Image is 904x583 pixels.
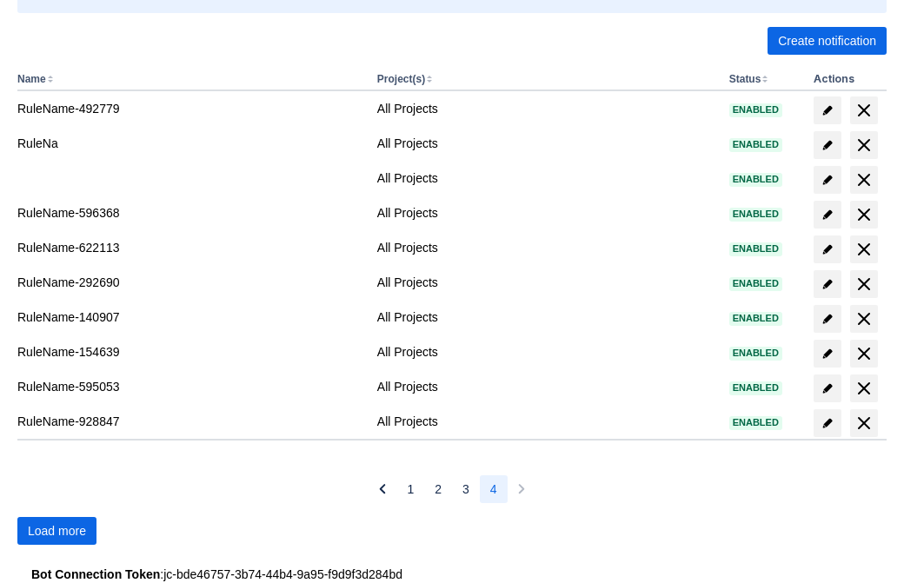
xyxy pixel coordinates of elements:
span: 2 [435,475,442,503]
div: : jc-bde46757-3b74-44b4-9a95-f9d9f3d284bd [31,566,873,583]
span: Enabled [729,314,782,323]
div: RuleNa [17,135,363,152]
button: Page 1 [396,475,424,503]
span: Create notification [778,27,876,55]
span: edit [821,381,834,395]
div: All Projects [377,378,715,395]
span: Enabled [729,383,782,393]
button: Page 2 [424,475,452,503]
span: edit [821,208,834,222]
th: Actions [807,69,887,91]
div: RuleName-928847 [17,413,363,430]
button: Page 3 [452,475,480,503]
span: edit [821,138,834,152]
button: Name [17,73,46,85]
span: edit [821,242,834,256]
span: delete [854,413,874,434]
nav: Pagination [369,475,535,503]
span: edit [821,173,834,187]
span: Enabled [729,244,782,254]
span: edit [821,103,834,117]
span: 3 [462,475,469,503]
span: edit [821,277,834,291]
div: RuleName-292690 [17,274,363,291]
span: delete [854,135,874,156]
span: delete [854,100,874,121]
span: Load more [28,517,86,545]
div: All Projects [377,239,715,256]
button: Create notification [768,27,887,55]
div: All Projects [377,169,715,187]
div: RuleName-154639 [17,343,363,361]
span: 1 [407,475,414,503]
div: All Projects [377,100,715,117]
span: delete [854,239,874,260]
div: All Projects [377,204,715,222]
div: All Projects [377,343,715,361]
span: delete [854,343,874,364]
span: Enabled [729,140,782,149]
span: delete [854,308,874,329]
button: Next [508,475,535,503]
div: All Projects [377,274,715,291]
span: delete [854,274,874,295]
div: RuleName-596368 [17,204,363,222]
span: Enabled [729,418,782,427]
span: 4 [490,475,497,503]
span: Enabled [729,348,782,358]
span: edit [821,416,834,430]
span: delete [854,378,874,399]
span: edit [821,312,834,326]
div: All Projects [377,413,715,430]
strong: Bot Connection Token [31,567,160,581]
span: Enabled [729,105,782,115]
span: delete [854,204,874,225]
span: Enabled [729,209,782,219]
button: Page 4 [480,475,508,503]
div: All Projects [377,135,715,152]
div: RuleName-595053 [17,378,363,395]
button: Load more [17,517,96,545]
button: Project(s) [377,73,425,85]
div: RuleName-622113 [17,239,363,256]
button: Previous [369,475,396,503]
div: All Projects [377,308,715,326]
span: edit [821,347,834,361]
span: Enabled [729,175,782,184]
button: Status [729,73,761,85]
div: RuleName-492779 [17,100,363,117]
span: delete [854,169,874,190]
span: Enabled [729,279,782,288]
div: RuleName-140907 [17,308,363,326]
